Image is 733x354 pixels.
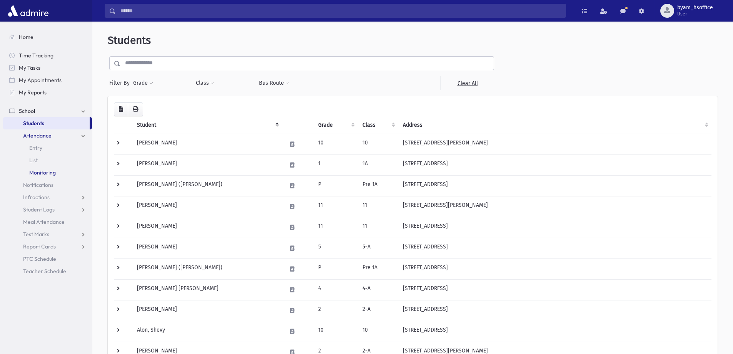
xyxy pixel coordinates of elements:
[3,179,92,191] a: Notifications
[23,206,55,213] span: Student Logs
[3,142,92,154] a: Entry
[677,11,713,17] span: User
[23,255,56,262] span: PTC Schedule
[116,4,566,18] input: Search
[23,194,50,201] span: Infractions
[132,279,282,300] td: [PERSON_NAME] [PERSON_NAME]
[19,77,62,84] span: My Appointments
[132,217,282,238] td: [PERSON_NAME]
[259,76,290,90] button: Bus Route
[358,300,398,321] td: 2-A
[398,134,711,154] td: [STREET_ADDRESS][PERSON_NAME]
[132,238,282,258] td: [PERSON_NAME]
[29,144,42,151] span: Entry
[19,107,35,114] span: School
[3,191,92,203] a: Infractions
[677,5,713,11] span: byam_hsoffice
[133,76,154,90] button: Grade
[3,240,92,253] a: Report Cards
[3,253,92,265] a: PTC Schedule
[114,102,128,116] button: CSV
[314,321,358,342] td: 10
[29,169,56,176] span: Monitoring
[23,218,65,225] span: Meal Attendance
[3,86,92,99] a: My Reports
[3,117,90,129] a: Students
[358,175,398,196] td: Pre 1A
[398,321,711,342] td: [STREET_ADDRESS]
[23,231,49,238] span: Test Marks
[3,228,92,240] a: Test Marks
[358,258,398,279] td: Pre 1A
[132,134,282,154] td: [PERSON_NAME]
[398,300,711,321] td: [STREET_ADDRESS]
[314,116,358,134] th: Grade: activate to sort column ascending
[358,134,398,154] td: 10
[132,196,282,217] td: [PERSON_NAME]
[314,258,358,279] td: P
[3,166,92,179] a: Monitoring
[19,52,53,59] span: Time Tracking
[314,238,358,258] td: 5
[109,79,133,87] span: Filter By
[23,268,66,275] span: Teacher Schedule
[23,132,52,139] span: Attendance
[358,217,398,238] td: 11
[398,154,711,175] td: [STREET_ADDRESS]
[3,31,92,43] a: Home
[3,74,92,86] a: My Appointments
[3,62,92,74] a: My Tasks
[23,120,44,127] span: Students
[19,89,47,96] span: My Reports
[19,64,40,71] span: My Tasks
[358,321,398,342] td: 10
[29,157,38,164] span: List
[3,154,92,166] a: List
[3,216,92,228] a: Meal Attendance
[314,196,358,217] td: 11
[132,258,282,279] td: [PERSON_NAME] ([PERSON_NAME])
[398,116,711,134] th: Address: activate to sort column ascending
[398,196,711,217] td: [STREET_ADDRESS][PERSON_NAME]
[3,129,92,142] a: Attendance
[358,116,398,134] th: Class: activate to sort column ascending
[132,116,282,134] th: Student: activate to sort column descending
[132,154,282,175] td: [PERSON_NAME]
[358,238,398,258] td: 5-A
[358,279,398,300] td: 4-A
[195,76,215,90] button: Class
[314,217,358,238] td: 11
[398,238,711,258] td: [STREET_ADDRESS]
[132,321,282,342] td: Alon, Shevy
[19,34,33,40] span: Home
[358,196,398,217] td: 11
[108,34,151,47] span: Students
[314,134,358,154] td: 10
[358,154,398,175] td: 1A
[314,154,358,175] td: 1
[398,279,711,300] td: [STREET_ADDRESS]
[441,76,494,90] a: Clear All
[398,258,711,279] td: [STREET_ADDRESS]
[398,217,711,238] td: [STREET_ADDRESS]
[132,300,282,321] td: [PERSON_NAME]
[132,175,282,196] td: [PERSON_NAME] ([PERSON_NAME])
[3,105,92,117] a: School
[314,279,358,300] td: 4
[3,265,92,277] a: Teacher Schedule
[3,203,92,216] a: Student Logs
[6,3,50,18] img: AdmirePro
[23,181,53,188] span: Notifications
[23,243,56,250] span: Report Cards
[3,49,92,62] a: Time Tracking
[314,175,358,196] td: P
[128,102,143,116] button: Print
[398,175,711,196] td: [STREET_ADDRESS]
[314,300,358,321] td: 2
